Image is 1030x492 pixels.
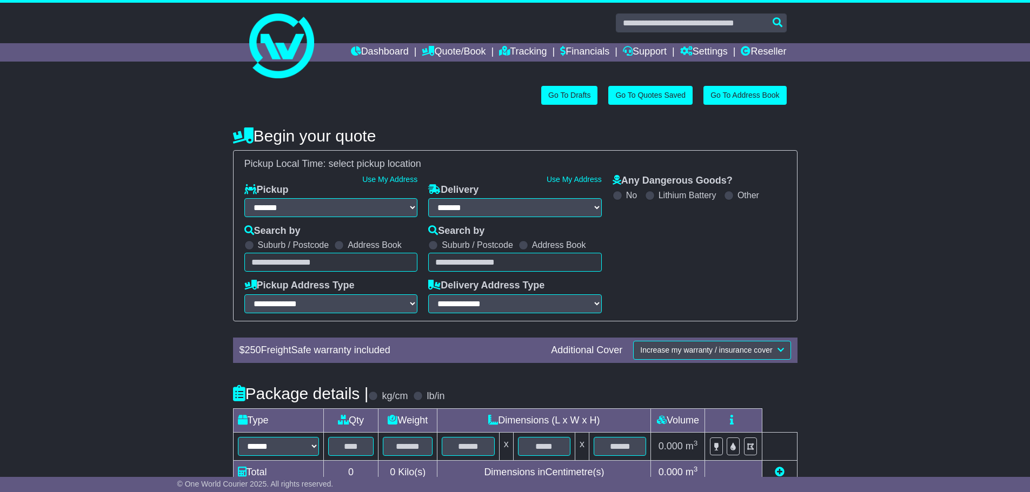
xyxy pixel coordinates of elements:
td: x [499,432,513,460]
div: Pickup Local Time: [239,158,792,170]
span: m [686,467,698,477]
td: 0 [323,460,378,484]
a: Use My Address [547,175,602,184]
label: Search by [428,225,484,237]
div: $ FreightSafe warranty included [234,345,546,356]
a: Quote/Book [422,43,486,62]
label: Delivery Address Type [428,280,544,292]
label: Delivery [428,184,479,196]
a: Financials [560,43,609,62]
span: © One World Courier 2025. All rights reserved. [177,480,334,488]
label: Other [737,190,759,200]
a: Add new item [775,467,785,477]
label: Address Book [532,240,586,250]
a: Go To Drafts [541,86,597,105]
h4: Begin your quote [233,127,798,145]
a: Tracking [499,43,547,62]
td: Qty [323,408,378,432]
label: Address Book [348,240,402,250]
span: 0.000 [659,441,683,451]
button: Increase my warranty / insurance cover [633,341,790,360]
td: Type [233,408,323,432]
label: Search by [244,225,301,237]
td: Kilo(s) [378,460,437,484]
td: Dimensions in Centimetre(s) [437,460,651,484]
td: Dimensions (L x W x H) [437,408,651,432]
sup: 3 [694,465,698,473]
a: Dashboard [351,43,409,62]
div: Additional Cover [546,345,628,356]
label: kg/cm [382,390,408,402]
a: Use My Address [362,175,417,184]
label: Lithium Battery [659,190,716,200]
td: Weight [378,408,437,432]
a: Reseller [741,43,786,62]
span: m [686,441,698,451]
label: Suburb / Postcode [442,240,513,250]
sup: 3 [694,439,698,447]
label: lb/in [427,390,444,402]
a: Go To Quotes Saved [608,86,693,105]
label: Pickup [244,184,289,196]
a: Support [623,43,667,62]
span: Increase my warranty / insurance cover [640,346,772,354]
span: 0 [390,467,395,477]
label: No [626,190,637,200]
span: 0.000 [659,467,683,477]
label: Any Dangerous Goods? [613,175,733,187]
td: x [575,432,589,460]
td: Total [233,460,323,484]
span: select pickup location [329,158,421,169]
a: Settings [680,43,728,62]
a: Go To Address Book [703,86,786,105]
label: Pickup Address Type [244,280,355,292]
td: Volume [651,408,705,432]
h4: Package details | [233,385,369,402]
label: Suburb / Postcode [258,240,329,250]
span: 250 [245,345,261,355]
